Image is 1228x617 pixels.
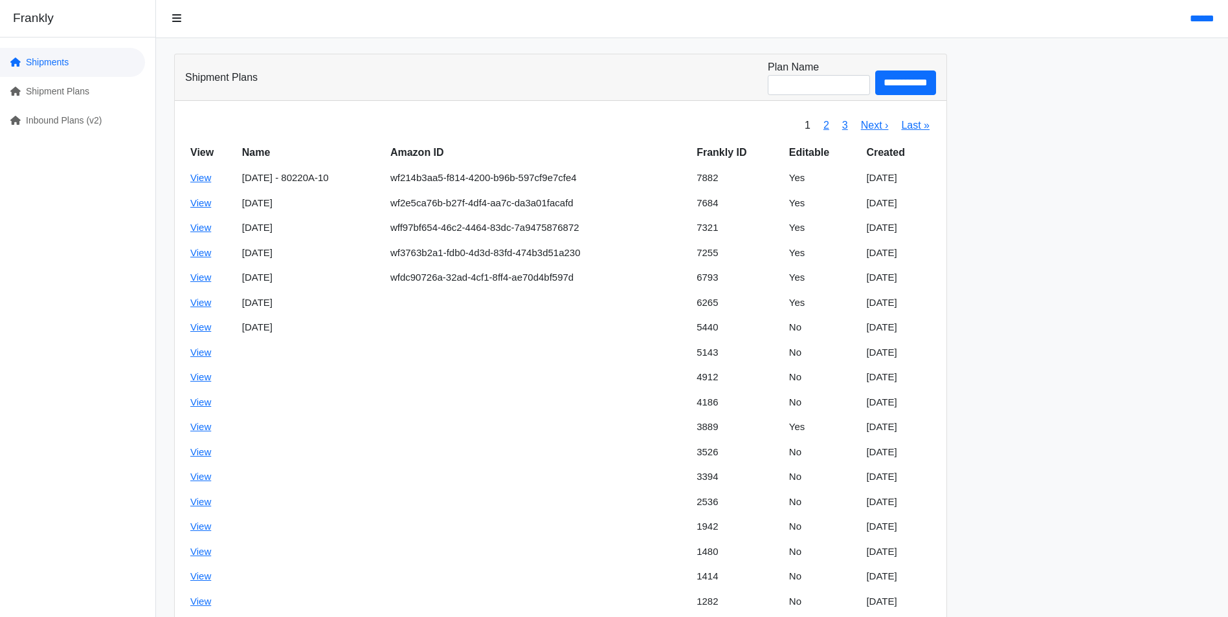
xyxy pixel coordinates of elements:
[691,140,784,166] th: Frankly ID
[861,564,936,589] td: [DATE]
[784,340,862,365] td: No
[784,215,862,241] td: Yes
[768,60,819,75] label: Plan Name
[385,241,691,266] td: wf3763b2a1-fdb0-4d3d-83fd-474b3d51a230
[861,315,936,340] td: [DATE]
[691,290,784,316] td: 6265
[691,490,784,515] td: 2536
[861,166,936,191] td: [DATE]
[861,265,936,290] td: [DATE]
[691,514,784,539] td: 1942
[784,390,862,415] td: No
[861,140,936,166] th: Created
[190,371,211,382] a: View
[237,241,385,266] td: [DATE]
[861,539,936,565] td: [DATE]
[691,191,784,216] td: 7684
[798,111,817,140] span: 1
[691,241,784,266] td: 7255
[691,415,784,440] td: 3889
[842,120,848,131] a: 3
[185,71,258,83] h3: Shipment Plans
[385,140,691,166] th: Amazon ID
[190,321,211,332] a: View
[190,596,211,607] a: View
[190,446,211,457] a: View
[691,340,784,365] td: 5143
[691,215,784,241] td: 7321
[861,390,936,415] td: [DATE]
[784,514,862,539] td: No
[784,564,862,589] td: No
[190,172,211,183] a: View
[784,265,862,290] td: Yes
[691,166,784,191] td: 7882
[237,140,385,166] th: Name
[861,290,936,316] td: [DATE]
[691,564,784,589] td: 1414
[385,215,691,241] td: wff97bf654-46c2-4464-83dc-7a9475876872
[784,365,862,390] td: No
[237,290,385,316] td: [DATE]
[190,347,211,358] a: View
[784,589,862,614] td: No
[190,272,211,283] a: View
[190,496,211,507] a: View
[784,440,862,465] td: No
[784,241,862,266] td: Yes
[784,140,862,166] th: Editable
[861,589,936,614] td: [DATE]
[784,166,862,191] td: Yes
[861,490,936,515] td: [DATE]
[385,265,691,290] td: wfdc90726a-32ad-4cf1-8ff4-ae70d4bf597d
[237,191,385,216] td: [DATE]
[901,120,930,131] a: Last »
[861,241,936,266] td: [DATE]
[190,570,211,581] a: View
[861,191,936,216] td: [DATE]
[691,539,784,565] td: 1480
[861,365,936,390] td: [DATE]
[190,396,211,407] a: View
[237,166,385,191] td: [DATE] - 80220A-10
[861,464,936,490] td: [DATE]
[861,340,936,365] td: [DATE]
[784,191,862,216] td: Yes
[237,265,385,290] td: [DATE]
[691,315,784,340] td: 5440
[237,215,385,241] td: [DATE]
[190,197,211,208] a: View
[691,265,784,290] td: 6793
[798,111,936,140] nav: pager
[691,365,784,390] td: 4912
[823,120,829,131] a: 2
[190,222,211,233] a: View
[190,546,211,557] a: View
[190,521,211,532] a: View
[861,415,936,440] td: [DATE]
[691,440,784,465] td: 3526
[691,390,784,415] td: 4186
[784,290,862,316] td: Yes
[784,464,862,490] td: No
[861,215,936,241] td: [DATE]
[691,464,784,490] td: 3394
[190,471,211,482] a: View
[190,421,211,432] a: View
[784,415,862,440] td: Yes
[784,539,862,565] td: No
[385,191,691,216] td: wf2e5ca76b-b27f-4df4-aa7c-da3a01facafd
[691,589,784,614] td: 1282
[190,247,211,258] a: View
[861,120,889,131] a: Next ›
[237,315,385,340] td: [DATE]
[185,140,237,166] th: View
[385,166,691,191] td: wf214b3aa5-f814-4200-b96b-597cf9e7cfe4
[784,490,862,515] td: No
[190,297,211,308] a: View
[861,440,936,465] td: [DATE]
[861,514,936,539] td: [DATE]
[784,315,862,340] td: No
